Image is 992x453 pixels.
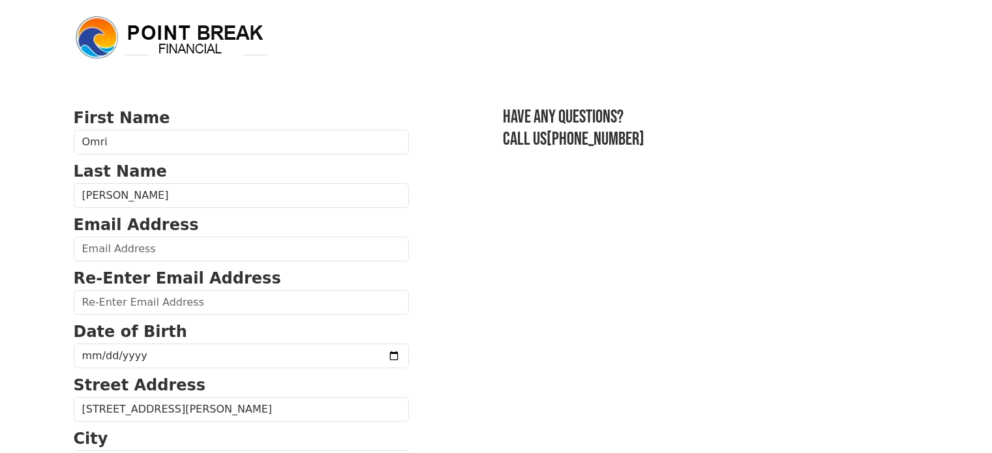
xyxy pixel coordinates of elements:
[503,128,919,151] h3: Call us
[74,109,170,127] strong: First Name
[74,376,206,394] strong: Street Address
[74,323,187,341] strong: Date of Birth
[503,106,919,128] h3: Have any questions?
[74,430,108,448] strong: City
[74,130,409,154] input: First Name
[74,290,409,315] input: Re-Enter Email Address
[74,269,281,287] strong: Re-Enter Email Address
[74,237,409,261] input: Email Address
[74,162,167,181] strong: Last Name
[74,14,269,61] img: logo.png
[547,128,644,150] a: [PHONE_NUMBER]
[74,216,199,234] strong: Email Address
[74,183,409,208] input: Last Name
[74,397,409,422] input: Street Address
